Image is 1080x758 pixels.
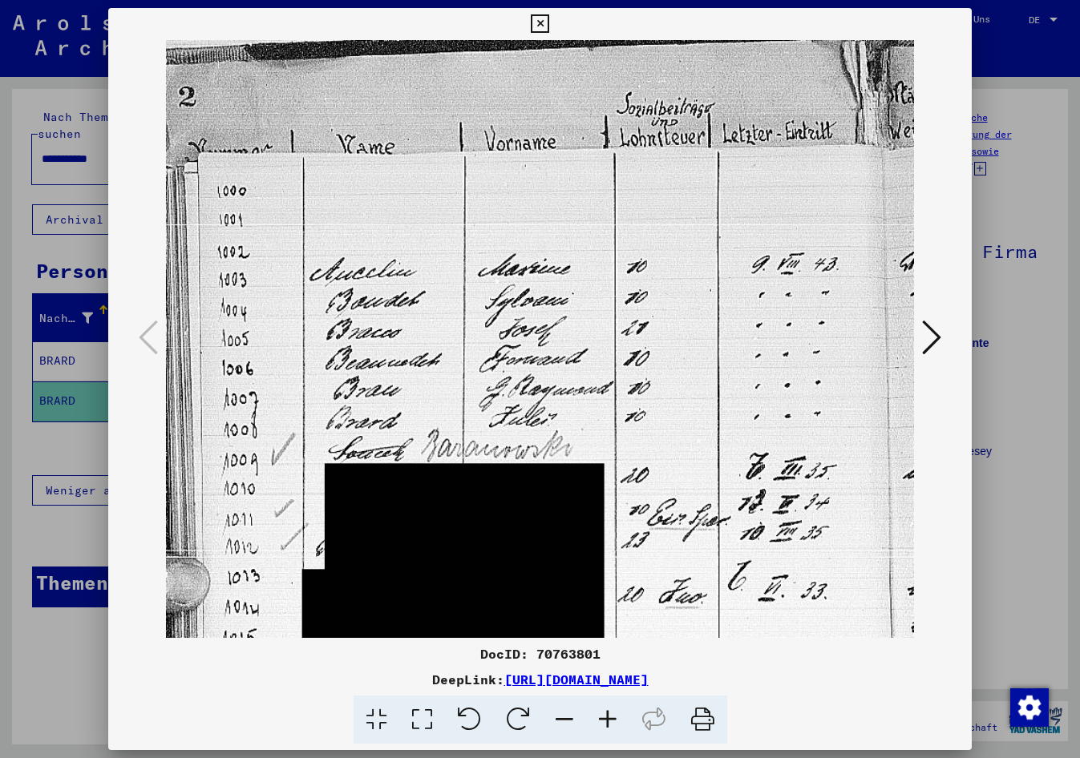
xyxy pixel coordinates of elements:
[504,671,649,687] a: [URL][DOMAIN_NAME]
[1009,687,1048,726] div: Zustimmung ändern
[1010,688,1049,727] img: Zustimmung ändern
[108,644,973,663] div: DocID: 70763801
[108,670,973,689] div: DeepLink:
